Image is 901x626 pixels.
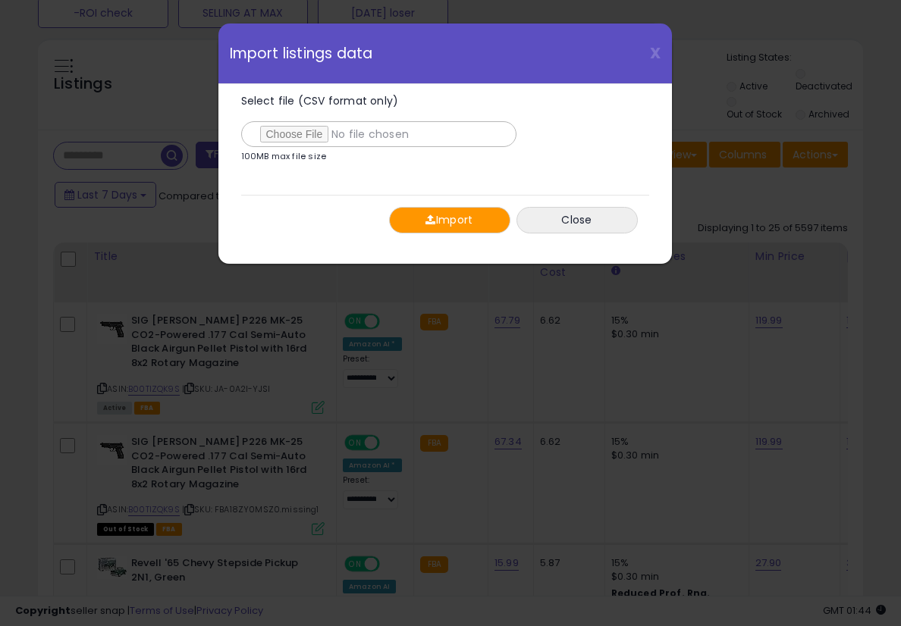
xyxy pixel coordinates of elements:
span: Select file (CSV format only) [241,93,399,108]
span: X [650,42,661,64]
p: 100MB max file size [241,152,327,161]
button: Close [516,207,638,233]
span: Import listings data [230,46,373,61]
button: Import [389,207,510,233]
